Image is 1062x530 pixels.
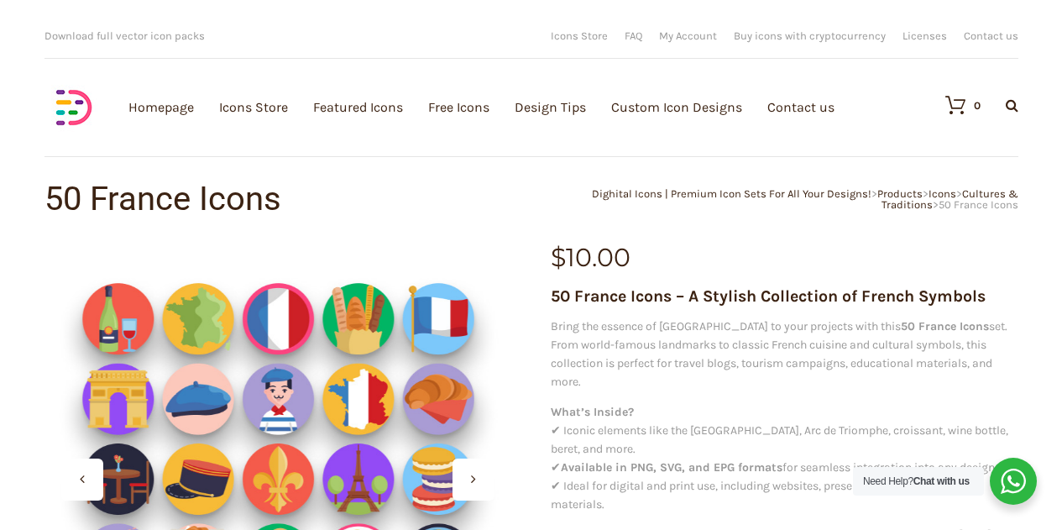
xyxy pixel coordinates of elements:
a: Buy icons with cryptocurrency [734,30,886,41]
div: > > > > [531,188,1018,210]
a: Licenses [902,30,947,41]
p: Bring the essence of [GEOGRAPHIC_DATA] to your projects with this set. From world-famous landmark... [551,317,1018,391]
span: Download full vector icon packs [44,29,205,42]
a: Icons Store [219,15,288,199]
a: Design Tips [515,15,586,199]
a: My Account [659,30,717,41]
a: Dighital Icons | Premium Icon Sets For All Your Designs! [592,187,871,200]
a: FAQ [625,30,642,41]
span: Need Help? [863,475,970,487]
h1: 50 France Icons [44,182,531,216]
a: Icons [929,187,956,200]
a: Contact us [964,30,1018,41]
strong: 50 France Icons – A Stylish Collection of French Symbols [551,286,986,306]
strong: Chat with us [913,475,970,487]
a: Cultures & Traditions [882,187,1018,211]
a: Custom Icon Designs [611,15,742,199]
div: 0 [974,100,981,111]
strong: 50 France Icons [901,319,989,333]
span: $ [551,242,566,273]
a: Homepage [128,15,194,199]
bdi: 10.00 [551,242,630,273]
a: Contact us [767,15,834,199]
strong: What’s Inside? [551,405,634,419]
a: Products [877,187,923,200]
span: 50 France Icons [939,198,1018,211]
a: Featured Icons [313,15,403,199]
a: 0 [929,95,981,115]
a: Icons Store [551,30,608,41]
strong: Available in PNG, SVG, and EPG formats [561,460,782,475]
a: Free Icons [428,15,489,199]
p: ✔ Iconic elements like the [GEOGRAPHIC_DATA], Arc de Triomphe, croissant, wine bottle, beret, and... [551,403,1018,514]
